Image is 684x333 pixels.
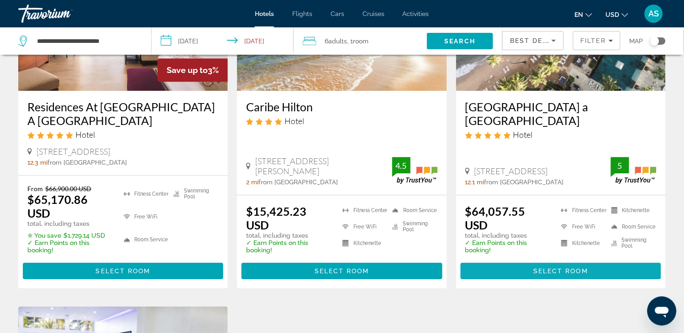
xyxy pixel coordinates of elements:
[465,204,526,232] ins: $64,057.55 USD
[630,35,643,47] span: Map
[242,263,442,279] button: Select Room
[607,221,657,233] li: Room Service
[331,10,344,17] a: Cars
[258,178,338,186] span: from [GEOGRAPHIC_DATA]
[255,10,274,17] a: Hotels
[27,232,61,239] span: ✮ You save
[573,31,621,50] button: Filters
[246,232,331,239] p: total, including taxes
[647,297,677,326] iframe: Button to launch messaging window
[255,156,392,176] span: [STREET_ADDRESS][PERSON_NAME]
[96,267,151,275] span: Select Room
[461,263,661,279] button: Select Room
[465,100,657,127] a: [GEOGRAPHIC_DATA] a [GEOGRAPHIC_DATA]
[27,185,43,193] span: From
[347,35,368,47] span: , 1
[37,146,110,156] span: [STREET_ADDRESS]
[642,4,666,23] button: User Menu
[484,178,564,186] span: from [GEOGRAPHIC_DATA]
[606,8,628,21] button: Change currency
[611,160,629,171] div: 5
[152,27,294,55] button: Select check in and out date
[607,204,657,216] li: Kitchenette
[246,239,331,254] p: ✓ Earn Points on this booking!
[18,2,110,26] a: Travorium
[607,237,657,249] li: Swimming Pool
[388,221,437,233] li: Swimming Pool
[513,130,533,140] span: Hotel
[557,221,606,233] li: Free WiFi
[575,11,584,18] span: en
[27,232,112,239] p: $1,729.14 USD
[606,11,620,18] span: USD
[242,265,442,275] a: Select Room
[353,37,368,45] span: Room
[119,185,169,203] li: Fitness Center
[557,204,606,216] li: Fitness Center
[328,37,347,45] span: Adults
[611,157,657,184] img: TrustYou guest rating badge
[533,267,588,275] span: Select Room
[510,35,556,46] mat-select: Sort by
[23,263,223,279] button: Select Room
[158,58,228,82] div: 3%
[75,130,95,140] span: Hotel
[643,37,666,45] button: Toggle map
[292,10,312,17] a: Flights
[27,159,47,166] span: 12.3 mi
[325,35,347,47] span: 6
[284,116,304,126] span: Hotel
[403,10,429,17] a: Activities
[246,116,437,126] div: 4 star Hotel
[575,8,592,21] button: Change language
[119,231,169,249] li: Room Service
[246,100,437,114] a: Caribe Hilton
[246,178,258,186] span: 2 mi
[338,221,388,233] li: Free WiFi
[27,239,112,254] p: ✓ Earn Points on this booking!
[465,130,657,140] div: 5 star Hotel
[580,37,606,44] span: Filter
[47,159,127,166] span: from [GEOGRAPHIC_DATA]
[45,185,91,193] del: $66,900.00 USD
[388,204,437,216] li: Room Service
[119,208,169,226] li: Free WiFi
[27,130,219,140] div: 5 star Hotel
[27,100,219,127] a: Residences At [GEOGRAPHIC_DATA] A [GEOGRAPHIC_DATA]
[167,65,208,75] span: Save up to
[392,157,438,184] img: TrustYou guest rating badge
[445,37,476,45] span: Search
[510,37,558,44] span: Best Deals
[363,10,384,17] a: Cruises
[338,204,388,216] li: Fitness Center
[392,160,410,171] div: 4.5
[465,232,550,239] p: total, including taxes
[23,265,223,275] a: Select Room
[427,33,494,49] button: Search
[36,34,137,48] input: Search hotel destination
[294,27,427,55] button: Travelers: 6 adults, 0 children
[465,239,550,254] p: ✓ Earn Points on this booking!
[461,265,661,275] a: Select Room
[27,193,88,220] ins: $65,170.86 USD
[474,166,548,176] span: [STREET_ADDRESS]
[169,185,219,203] li: Swimming Pool
[338,237,388,249] li: Kitchenette
[465,178,484,186] span: 12.1 mi
[27,220,112,227] p: total, including taxes
[246,204,306,232] ins: $15,425.23 USD
[649,9,659,18] span: AS
[315,267,369,275] span: Select Room
[557,237,606,249] li: Kitchenette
